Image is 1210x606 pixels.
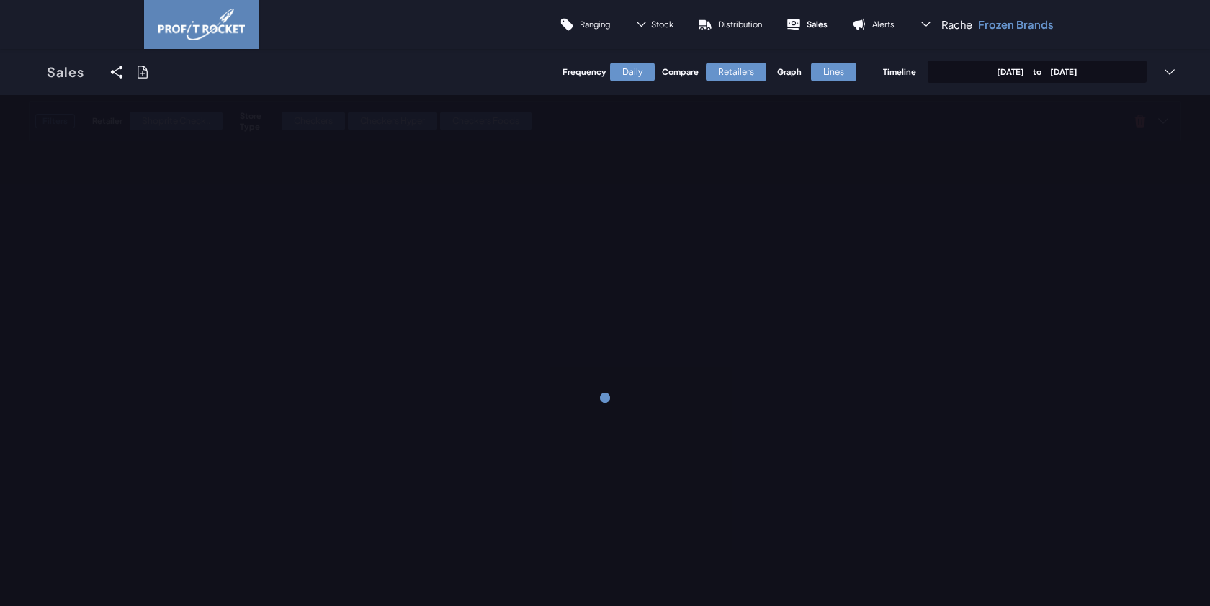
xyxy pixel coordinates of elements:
[158,9,245,40] img: image
[978,17,1054,32] p: Frozen Brands
[811,63,856,81] div: Lines
[774,7,840,42] a: Sales
[29,49,102,95] a: Sales
[941,17,972,32] span: Rache
[997,66,1077,77] p: [DATE] [DATE]
[1024,66,1050,76] span: to
[718,19,762,30] p: Distribution
[610,63,655,81] div: Daily
[883,66,916,77] h4: Timeline
[686,7,774,42] a: Distribution
[563,66,603,77] h4: Frequency
[840,7,907,42] a: Alerts
[807,19,828,30] p: Sales
[547,7,622,42] a: Ranging
[580,19,610,30] p: Ranging
[706,63,766,81] div: Retailers
[662,66,699,77] h4: Compare
[872,19,895,30] p: Alerts
[651,19,673,30] span: Stock
[777,66,804,77] h4: Graph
